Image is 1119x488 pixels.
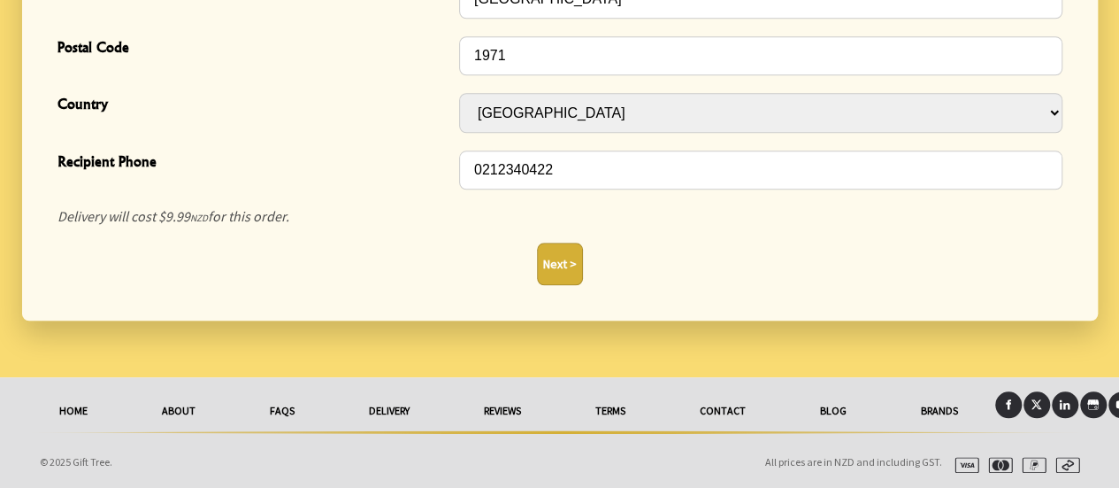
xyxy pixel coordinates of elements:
span: © 2025 Gift Tree. [40,455,112,469]
select: Country [459,93,1062,133]
em: Delivery will cost $9.99 for this order. [57,207,289,225]
input: Postal Code [459,36,1062,75]
a: Brands [884,391,995,430]
span: Country [57,93,450,119]
button: Next > [537,243,583,285]
a: About [125,391,233,430]
span: All prices are in NZD and including GST. [765,455,942,469]
a: Terms [558,391,663,430]
span: Recipient Phone [57,151,450,176]
a: reviews [447,391,558,430]
input: Recipient Phone [459,151,1062,190]
img: afterpay.svg [1048,457,1080,473]
a: Contact [663,391,783,430]
img: visa.svg [947,457,979,473]
img: paypal.svg [1015,457,1046,473]
a: X (Twitter) [1023,391,1050,418]
a: Blog [783,391,884,430]
a: HOME [22,391,125,430]
a: FAQs [233,391,332,430]
span: NZD [190,212,208,224]
img: mastercard.svg [981,457,1013,473]
span: Postal Code [57,36,450,62]
a: LinkedIn [1052,391,1078,418]
a: Facebook [995,391,1022,418]
a: delivery [332,391,447,430]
